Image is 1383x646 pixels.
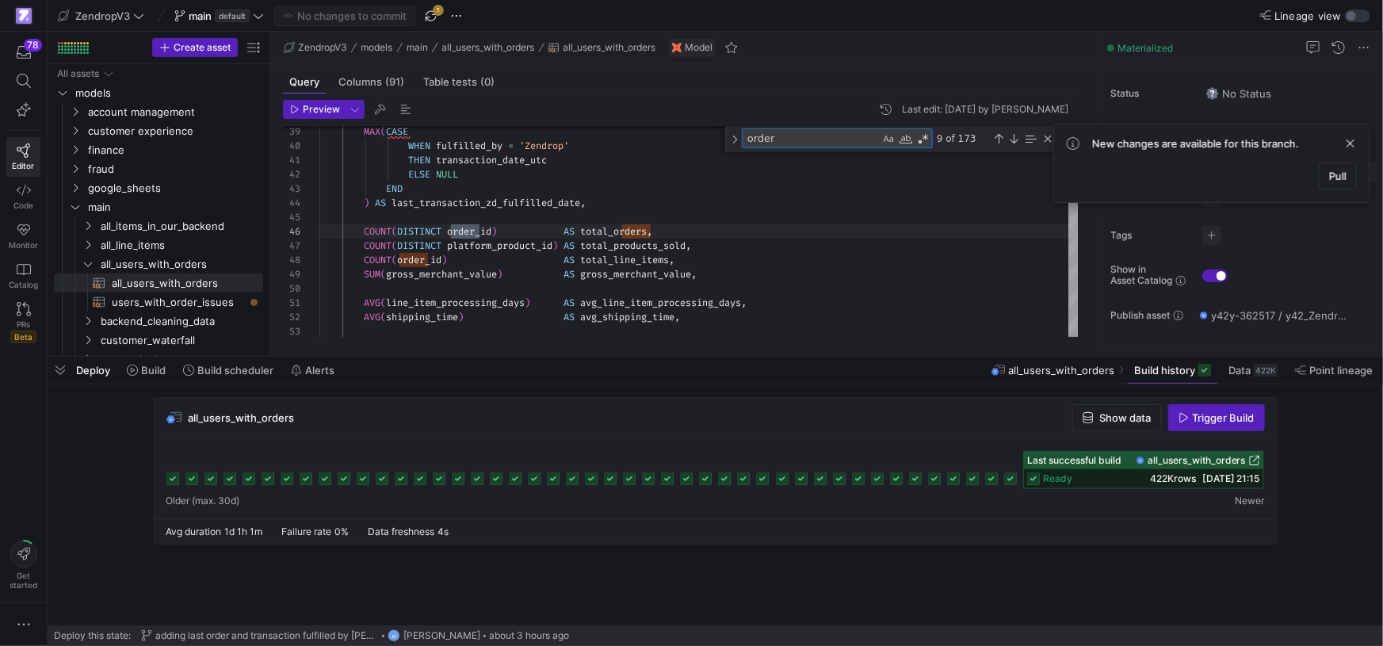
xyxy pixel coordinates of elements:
[364,225,392,238] span: COUNT
[1134,364,1195,377] span: Build history
[447,225,491,238] span: order_id
[305,364,334,377] span: Alerts
[1110,310,1170,321] span: Publish asset
[743,129,880,147] textarea: Find
[54,254,263,273] div: Press SPACE to select this row.
[1329,170,1347,182] span: Pull
[580,311,674,323] span: avg_shipping_time
[1309,364,1373,377] span: Point lineage
[283,100,346,119] button: Preview
[24,39,42,52] div: 78
[9,240,38,250] span: Monitor
[101,350,261,369] span: master_lookup
[1274,10,1342,22] span: Lineage view
[407,42,428,53] span: main
[881,131,896,147] div: Match Case (⌥⌘C)
[386,125,408,138] span: CASE
[6,177,40,216] a: Code
[54,64,263,83] div: Press SPACE to select this row.
[403,630,480,641] span: [PERSON_NAME]
[1092,137,1299,150] span: New changes are available for this branch.
[298,42,347,53] span: ZendropV3
[6,296,40,350] a: PRsBeta
[88,160,261,178] span: fraud
[392,254,397,266] span: (
[564,311,575,323] span: AS
[1202,83,1275,104] button: No statusNo Status
[397,225,441,238] span: DISTINCT
[54,102,263,121] div: Press SPACE to select this row.
[283,139,300,153] div: 40
[1137,455,1260,466] a: all_users_with_orders
[6,256,40,296] a: Catalog
[915,131,931,147] div: Use Regular Expression (⌥⌘R)
[174,42,231,53] span: Create asset
[580,296,741,309] span: avg_line_item_processing_days
[386,311,458,323] span: shipping_time
[54,292,263,312] a: users_with_order_issues​​​​​​​​​​
[674,311,680,323] span: ,
[935,128,990,148] div: 9 of 173
[508,140,514,152] span: =
[283,239,300,253] div: 47
[580,225,647,238] span: total_orders
[1206,87,1219,100] img: No status
[364,197,369,209] span: )
[564,239,575,252] span: AS
[1319,162,1357,189] button: Pull
[280,38,351,57] button: ZendropV3
[284,357,342,384] button: Alerts
[57,68,99,79] div: All assets
[497,268,502,281] span: )
[283,324,300,338] div: 53
[392,225,397,238] span: (
[1288,357,1380,384] button: Point lineage
[75,84,261,102] span: models
[54,292,263,312] div: Press SPACE to select this row.
[88,103,261,121] span: account management
[283,224,300,239] div: 46
[166,495,240,506] span: Older (max. 30d)
[1022,130,1039,147] div: Find in Selection (⌥⌘L)
[152,38,238,57] button: Create asset
[580,197,586,209] span: ,
[1009,364,1115,377] span: all_users_with_orders
[672,43,682,52] img: undefined
[902,104,1068,115] div: Last edit: [DATE] by [PERSON_NAME]
[176,357,281,384] button: Build scheduler
[436,140,502,152] span: fulfilled_by
[101,236,261,254] span: all_line_items
[436,154,547,166] span: transaction_date_utc
[364,268,380,281] span: SUM
[54,331,263,350] div: Press SPACE to select this row.
[283,196,300,210] div: 44
[283,153,300,167] div: 41
[6,216,40,256] a: Monitor
[155,630,379,641] span: adding last order and transaction fulfilled by [PERSON_NAME]
[1072,404,1162,431] button: Show data
[1202,472,1260,484] span: [DATE] 21:15
[54,273,263,292] a: all_users_with_orders​​​​​​​​​​
[364,311,380,323] span: AVG
[491,225,497,238] span: )
[408,168,430,181] span: ELSE
[992,132,1005,145] div: Previous Match (⇧Enter)
[1110,264,1172,286] span: Show in Asset Catalog
[1100,411,1152,424] span: Show data
[380,125,386,138] span: (
[1196,305,1354,326] button: y42y-362517 / y42_ZendropV3_main / all_users_with_orders
[283,167,300,182] div: 42
[669,254,674,266] span: ,
[141,364,166,377] span: Build
[54,235,263,254] div: Press SPACE to select this row.
[101,331,261,350] span: customer_waterfall
[6,137,40,177] a: Editor
[10,331,36,343] span: Beta
[392,197,580,209] span: last_transaction_zd_fulfilled_date
[580,268,691,281] span: gross_merchant_value
[54,273,263,292] div: Press SPACE to select this row.
[189,411,295,424] span: all_users_with_orders
[1007,132,1020,145] div: Next Match (Enter)
[101,217,261,235] span: all_items_in_our_backend
[685,42,713,53] span: Model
